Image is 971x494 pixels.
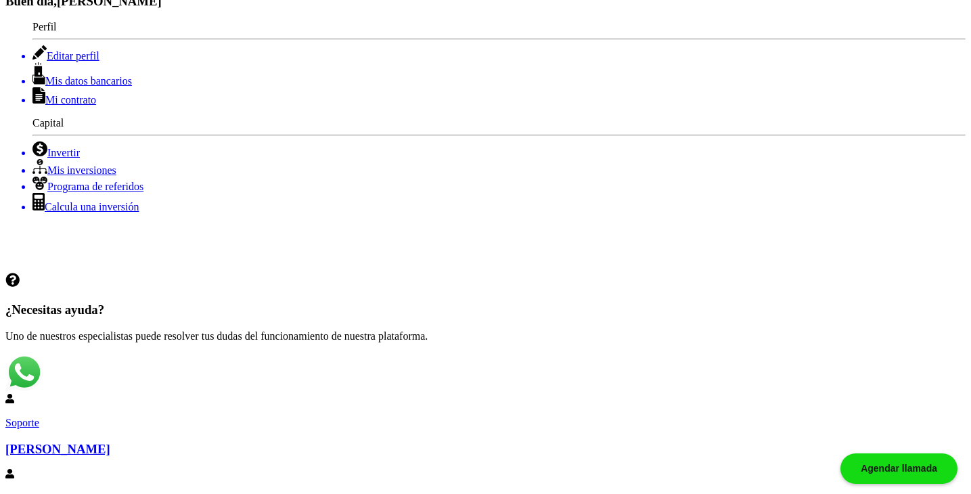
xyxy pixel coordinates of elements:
a: Calcula una inversión [32,193,966,213]
img: inversiones-icon.6695dc30.svg [32,159,47,174]
a: Editar perfil [32,45,966,62]
a: Mi contrato [32,87,966,106]
p: Soporte [5,417,966,429]
img: editar-icon.952d3147.svg [32,45,47,60]
ul: Capital [5,117,966,238]
a: Soporte[PERSON_NAME] [5,394,966,457]
a: Mis datos bancarios [32,62,966,87]
img: whats-contact.f1ec29d3.svg [5,394,14,403]
img: recomiendanos-icon.9b8e9327.svg [32,177,47,190]
a: Programa de referidos [32,177,966,193]
ul: Perfil [5,21,966,106]
h3: [PERSON_NAME] [5,442,966,457]
img: logos_whatsapp-icon.242b2217.svg [5,353,43,391]
img: calculadora-icon.17d418c4.svg [32,193,45,210]
img: contrato-icon.f2db500c.svg [32,87,45,104]
a: Mis inversiones [32,159,966,177]
p: Uno de nuestros especialistas puede resolver tus dudas del funcionamiento de nuestra plataforma. [5,330,966,342]
img: whats-contact.f1ec29d3.svg [5,469,14,478]
h3: ¿Necesitas ayuda? [5,302,966,317]
img: invertir-icon.b3b967d7.svg [32,141,47,156]
div: Agendar llamada [840,453,957,484]
a: Invertir [32,141,966,159]
img: datos-icon.10cf9172.svg [32,62,45,85]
